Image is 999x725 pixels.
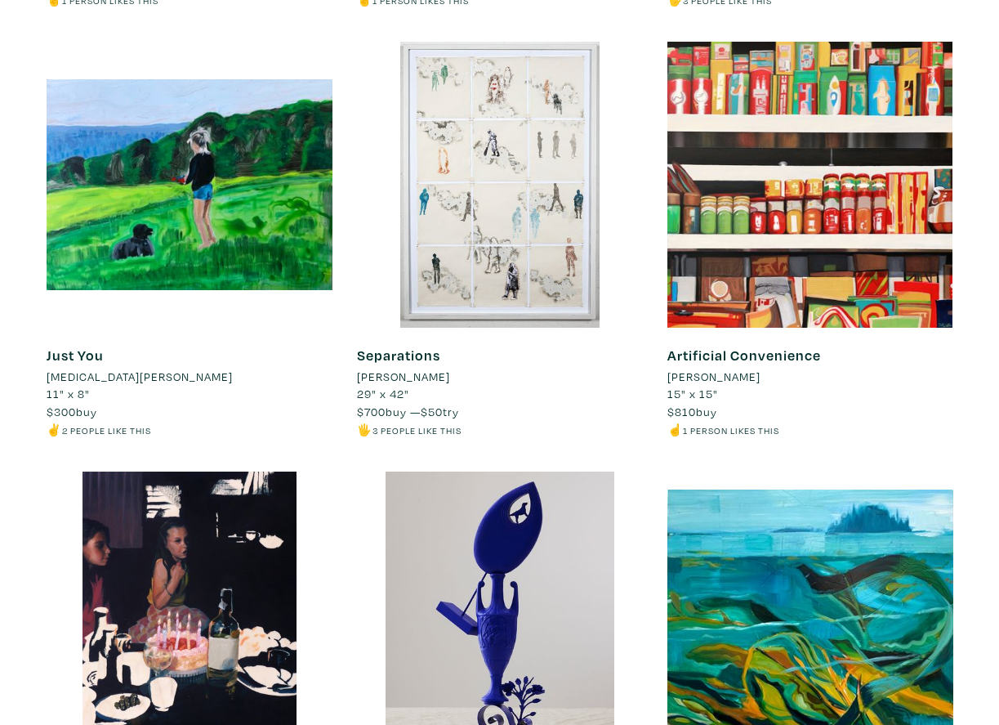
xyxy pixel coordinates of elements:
[47,386,90,401] span: 11" x 8"
[357,346,440,365] a: Separations
[667,368,953,386] a: [PERSON_NAME]
[47,404,76,419] span: $300
[421,404,443,419] span: $50
[667,346,821,365] a: Artificial Convenience
[47,421,332,439] li: ✌️
[667,386,718,401] span: 15" x 15"
[357,368,643,386] a: [PERSON_NAME]
[357,421,643,439] li: 🖐️
[683,424,779,436] small: 1 person likes this
[357,386,409,401] span: 29" x 42"
[667,404,717,419] span: buy
[47,404,97,419] span: buy
[47,368,332,386] a: [MEDICAL_DATA][PERSON_NAME]
[47,368,233,386] li: [MEDICAL_DATA][PERSON_NAME]
[357,368,450,386] li: [PERSON_NAME]
[357,404,459,419] span: buy — try
[372,424,462,436] small: 3 people like this
[357,404,386,419] span: $700
[62,424,151,436] small: 2 people like this
[47,346,104,365] a: Just You
[667,421,953,439] li: ☝️
[667,404,696,419] span: $810
[667,368,760,386] li: [PERSON_NAME]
